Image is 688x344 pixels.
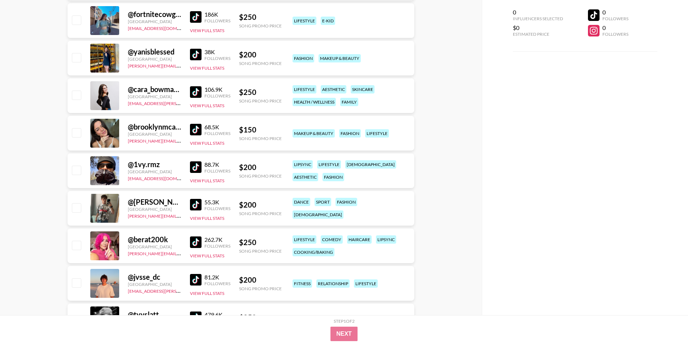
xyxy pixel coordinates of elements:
div: 0 [513,9,563,16]
div: lifestyle [293,85,316,93]
div: lifestyle [293,235,316,244]
div: lifestyle [354,279,378,288]
div: 262.7K [204,236,230,243]
img: TikTok [190,274,202,286]
div: comedy [321,235,343,244]
a: [EMAIL_ADDRESS][PERSON_NAME][DOMAIN_NAME] [128,99,235,106]
div: makeup & beauty [293,129,335,138]
div: $ 250 [239,88,282,97]
div: sport [315,198,331,206]
div: 88.7K [204,161,230,168]
button: View Full Stats [190,140,224,146]
div: @ jvsse_dc [128,273,181,282]
div: cooking/baking [293,248,334,256]
div: Song Promo Price [239,61,282,66]
div: [GEOGRAPHIC_DATA] [128,169,181,174]
div: Followers [204,281,230,286]
div: haircare [347,235,372,244]
div: @ fortnitecowgirl [128,10,181,19]
div: $0 [513,24,563,31]
div: fashion [339,129,361,138]
button: View Full Stats [190,178,224,183]
div: 81.2K [204,274,230,281]
button: View Full Stats [190,253,224,258]
div: Song Promo Price [239,98,282,104]
button: Next [330,327,358,341]
a: [EMAIL_ADDRESS][PERSON_NAME][DOMAIN_NAME] [128,287,235,294]
div: fashion [323,173,344,181]
img: TikTok [190,49,202,60]
div: dance [293,198,310,206]
div: Followers [204,243,230,249]
div: [GEOGRAPHIC_DATA] [128,206,181,212]
div: 186K [204,11,230,18]
div: [DEMOGRAPHIC_DATA] [345,160,396,169]
div: Song Promo Price [239,211,282,216]
div: [GEOGRAPHIC_DATA] [128,56,181,62]
div: 0 [602,9,628,16]
img: TikTok [190,161,202,173]
div: aesthetic [293,173,318,181]
div: $ 200 [239,163,282,172]
div: @ cara_bowman12 [128,85,181,94]
div: @ berat200k [128,235,181,244]
div: fashion [293,54,314,62]
div: Followers [204,206,230,211]
div: Song Promo Price [239,248,282,254]
div: Followers [204,168,230,174]
div: @ brooklynmcaldwell [128,122,181,131]
div: 106.9K [204,86,230,93]
div: Song Promo Price [239,173,282,179]
img: TikTok [190,312,202,323]
div: e-kid [321,17,335,25]
a: [EMAIL_ADDRESS][DOMAIN_NAME] [128,24,200,31]
div: lipsync [293,160,313,169]
a: [PERSON_NAME][EMAIL_ADDRESS][DOMAIN_NAME] [128,249,235,256]
div: 55.3K [204,199,230,206]
div: [GEOGRAPHIC_DATA] [128,19,181,24]
button: View Full Stats [190,291,224,296]
div: $ 200 [239,275,282,284]
button: View Full Stats [190,28,224,33]
div: Step 1 of 2 [334,318,355,324]
img: TikTok [190,124,202,135]
div: 0 [602,24,628,31]
div: makeup & beauty [319,54,361,62]
div: health / wellness [293,98,336,106]
div: Estimated Price [513,31,563,37]
button: View Full Stats [190,103,224,108]
div: lifestyle [365,129,389,138]
div: @ 1vy.rmz [128,160,181,169]
div: $ 200 [239,200,282,209]
div: 479.6K [204,311,230,318]
div: 68.5K [204,123,230,131]
a: [PERSON_NAME][EMAIL_ADDRESS][DOMAIN_NAME] [128,137,235,144]
button: View Full Stats [190,65,224,71]
div: fitness [293,279,312,288]
div: $ 150 [239,125,282,134]
a: [PERSON_NAME][EMAIL_ADDRESS][PERSON_NAME][DOMAIN_NAME] [128,212,269,219]
div: lifestyle [293,17,316,25]
div: Song Promo Price [239,23,282,29]
div: $ 250 [239,238,282,247]
a: [PERSON_NAME][EMAIL_ADDRESS][DOMAIN_NAME] [128,62,235,69]
div: [GEOGRAPHIC_DATA] [128,282,181,287]
div: [GEOGRAPHIC_DATA] [128,131,181,137]
div: Song Promo Price [239,286,282,291]
div: 38K [204,48,230,56]
div: Song Promo Price [239,136,282,141]
div: $ 200 [239,50,282,59]
div: Followers [204,18,230,23]
div: $ 250 [239,13,282,22]
div: @ tyyslatt [128,310,181,319]
div: [GEOGRAPHIC_DATA] [128,94,181,99]
div: $ 250 [239,313,282,322]
div: skincare [351,85,375,93]
iframe: Drift Widget Chat Controller [652,308,679,335]
div: @ yanisblessed [128,47,181,56]
div: Followers [602,31,628,37]
div: fashion [336,198,357,206]
button: View Full Stats [190,215,224,221]
a: [EMAIL_ADDRESS][DOMAIN_NAME] [128,174,200,181]
div: [DEMOGRAPHIC_DATA] [293,210,343,219]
